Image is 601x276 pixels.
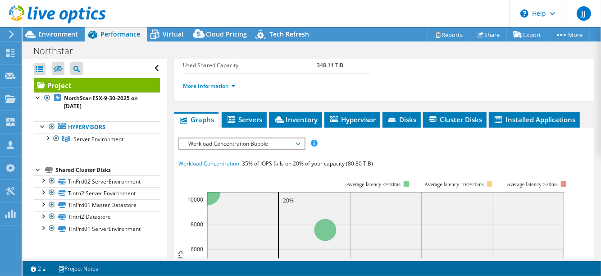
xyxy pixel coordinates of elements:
[548,28,590,41] a: More
[34,133,160,145] a: Server Environment
[493,115,575,124] span: Installed Applications
[428,115,482,124] span: Cluster Disks
[73,135,123,143] span: Server Environment
[52,263,105,274] a: Project Notes
[577,6,591,21] span: JJ
[269,30,309,38] span: Tech Refresh
[64,94,138,110] b: NorthStar-ESX-9-30-2025 on [DATE]
[424,181,484,188] tspan: Average latency 10<=20ms
[506,28,548,41] a: Export
[317,61,343,69] b: 348.11 TiB
[206,30,247,38] span: Cloud Pricing
[427,28,470,41] a: Reports
[283,197,294,204] text: 20%
[184,138,300,149] span: Workload Concentration Bubble
[24,263,52,274] a: 2
[191,245,203,253] text: 6000
[387,115,416,124] span: Disks
[507,181,558,188] text: Average latency >20ms
[29,46,87,56] h1: Northstar
[175,250,185,266] text: IOPS
[183,61,317,70] label: Used Shared Capacity
[38,30,78,38] span: Environment
[178,115,214,124] span: Graphs
[226,115,262,124] span: Servers
[100,30,140,38] span: Performance
[178,160,241,167] span: Workload Concentration:
[34,121,160,133] a: Hypervisors
[34,187,160,199] a: Tintri2 Server Environment
[34,78,160,92] a: Project
[34,92,160,112] a: NorthStar-ESX-9-30-2025 on [DATE]
[163,30,183,38] span: Virtual
[470,28,507,41] a: Share
[34,175,160,187] a: TinPrd02 ServerEnvironment
[34,211,160,223] a: Tintri2 Datastore
[187,196,203,203] text: 10000
[34,223,160,235] a: TinPrd01 ServerEnvironment
[34,199,160,211] a: TinPrd01 Master Datastore
[55,165,160,175] div: Shared Cluster Disks
[520,9,528,18] svg: \n
[273,115,318,124] span: Inventory
[346,181,401,188] tspan: Average latency <=10ms
[242,160,373,167] span: 35% of IOPS falls on 20% of your capacity (80.80 TiB)
[183,82,236,90] a: More Information
[329,115,376,124] span: Hypervisor
[191,221,203,228] text: 8000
